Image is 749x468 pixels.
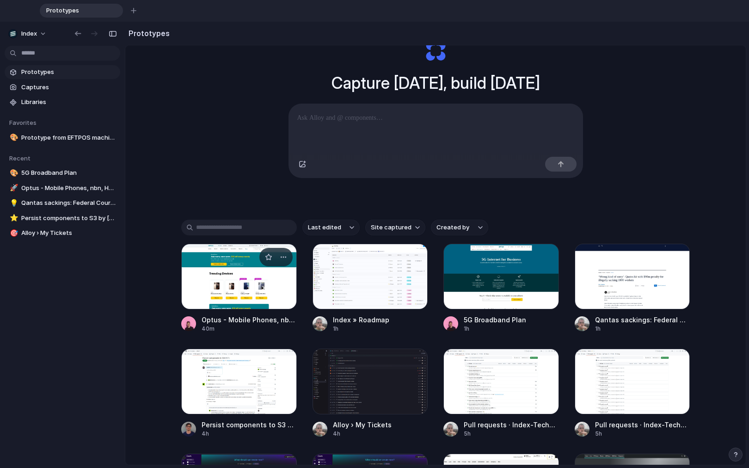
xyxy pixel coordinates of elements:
div: 5G Broadband Plan [464,315,526,325]
a: 🎨5G Broadband Plan [5,166,120,180]
a: Index » RoadmapIndex » Roadmap1h [313,244,428,333]
a: Pull requests · Index-Technologies/indexPull requests · Index-Technologies/index5h [443,349,559,438]
span: Prototype from EFTPOS machines | eCommerce | free quote | Tyro [21,133,117,142]
span: Prototypes [43,6,108,15]
a: Prototypes [5,65,120,79]
div: Optus - Mobile Phones, nbn, Home Internet, Entertainment and Sport [202,315,297,325]
a: 🎨Prototype from EFTPOS machines | eCommerce | free quote | Tyro [5,131,120,145]
a: Alloy › My TicketsAlloy › My Tickets4h [313,349,428,438]
a: Qantas sackings: Federal Court hits airline with $90m penalty for 1800 illegal sackings in 2020Qa... [575,244,690,333]
div: 4h [333,430,392,438]
div: 🎯 [10,228,16,239]
div: Pull requests · Index-Technologies/index [595,420,690,430]
div: 4h [202,430,297,438]
a: 5G Broadband Plan5G Broadband Plan1h [443,244,559,333]
a: Libraries [5,95,120,109]
div: 1h [464,325,526,333]
button: Created by [431,220,488,235]
div: 🚀 [10,183,16,193]
span: Site captured [371,223,411,232]
div: 5h [464,430,559,438]
div: 🎨 [10,168,16,179]
div: 🎨 [10,132,16,143]
div: 1h [333,325,389,333]
div: Index » Roadmap [333,315,389,325]
button: ⭐ [8,214,18,223]
a: ⭐Persist components to S3 by [PERSON_NAME] Request #2971 · Index-Technologies/index [5,211,120,225]
h1: Capture [DATE], build [DATE] [332,71,540,95]
span: Captures [21,83,117,92]
a: Optus - Mobile Phones, nbn, Home Internet, Entertainment and SportOptus - Mobile Phones, nbn, Hom... [181,244,297,333]
a: 🎯Alloy › My Tickets [5,226,120,240]
span: Favorites [9,119,37,126]
div: 5h [595,430,690,438]
button: 💡 [8,198,18,208]
span: Index [21,29,37,38]
div: Prototypes [40,4,123,18]
a: Pull requests · Index-Technologies/indexPull requests · Index-Technologies/index5h [575,349,690,438]
a: 💡Qantas sackings: Federal Court hits airline with $90m penalty for 1800 illegal sackings in [DATE] [5,196,120,210]
span: Optus - Mobile Phones, nbn, Home Internet, Entertainment and Sport [21,184,117,193]
span: 5G Broadband Plan [21,168,117,178]
button: 🎨 [8,133,18,142]
span: Recent [9,154,31,162]
div: 1h [595,325,690,333]
a: 🚀Optus - Mobile Phones, nbn, Home Internet, Entertainment and Sport [5,181,120,195]
div: 40m [202,325,297,333]
div: Persist components to S3 by [PERSON_NAME] Request #2971 · Index-Technologies/index [202,420,297,430]
span: Prototypes [21,68,117,77]
div: ⭐ [10,213,16,223]
span: Last edited [308,223,341,232]
button: 🚀 [8,184,18,193]
div: Alloy › My Tickets [333,420,392,430]
span: Alloy › My Tickets [21,228,117,238]
span: Persist components to S3 by [PERSON_NAME] Request #2971 · Index-Technologies/index [21,214,117,223]
h2: Prototypes [125,28,170,39]
span: Libraries [21,98,117,107]
button: Last edited [302,220,360,235]
span: Qantas sackings: Federal Court hits airline with $90m penalty for 1800 illegal sackings in [DATE] [21,198,117,208]
a: Persist components to S3 by iaculch · Pull Request #2971 · Index-Technologies/indexPersist compon... [181,349,297,438]
button: 🎨 [8,168,18,178]
button: Index [5,26,51,41]
div: Pull requests · Index-Technologies/index [464,420,559,430]
button: 🎯 [8,228,18,238]
div: 💡 [10,198,16,209]
span: Created by [436,223,469,232]
div: Qantas sackings: Federal Court hits airline with $90m penalty for 1800 illegal sackings in [DATE] [595,315,690,325]
a: Captures [5,80,120,94]
button: Site captured [365,220,425,235]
